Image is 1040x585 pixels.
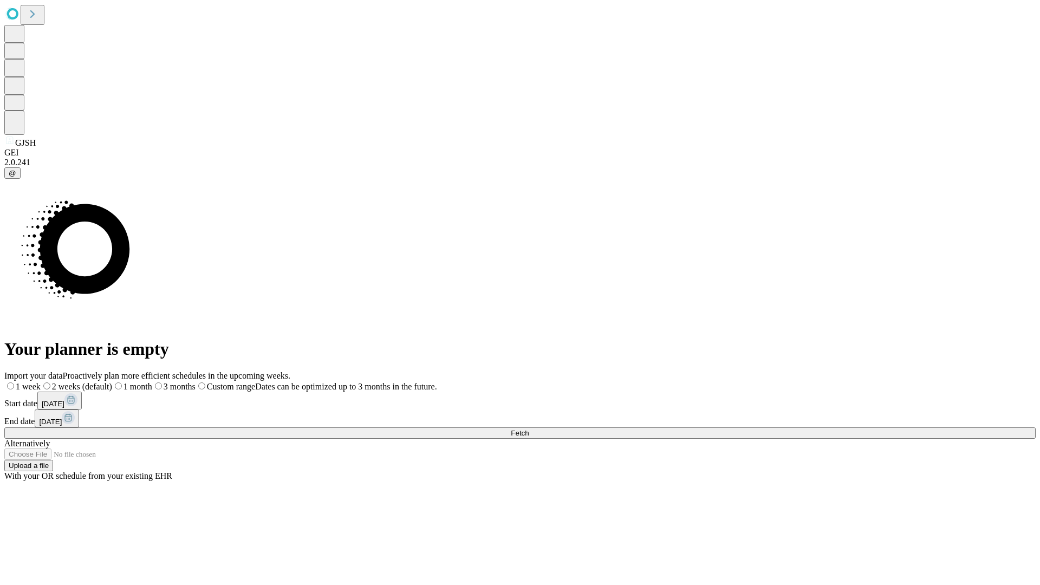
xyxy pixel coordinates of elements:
span: 2 weeks (default) [52,382,112,391]
span: Alternatively [4,439,50,448]
button: Fetch [4,427,1036,439]
span: Custom range [207,382,255,391]
input: 1 week [7,382,14,389]
span: GJSH [15,138,36,147]
input: 3 months [155,382,162,389]
button: [DATE] [37,392,82,409]
button: [DATE] [35,409,79,427]
span: With your OR schedule from your existing EHR [4,471,172,480]
span: Proactively plan more efficient schedules in the upcoming weeks. [63,371,290,380]
span: 1 week [16,382,41,391]
span: [DATE] [42,400,64,408]
div: End date [4,409,1036,427]
button: Upload a file [4,460,53,471]
span: [DATE] [39,418,62,426]
span: 1 month [123,382,152,391]
span: 3 months [164,382,196,391]
h1: Your planner is empty [4,339,1036,359]
span: Import your data [4,371,63,380]
span: Fetch [511,429,529,437]
button: @ [4,167,21,179]
span: @ [9,169,16,177]
input: Custom rangeDates can be optimized up to 3 months in the future. [198,382,205,389]
input: 2 weeks (default) [43,382,50,389]
span: Dates can be optimized up to 3 months in the future. [255,382,437,391]
div: GEI [4,148,1036,158]
div: Start date [4,392,1036,409]
div: 2.0.241 [4,158,1036,167]
input: 1 month [115,382,122,389]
